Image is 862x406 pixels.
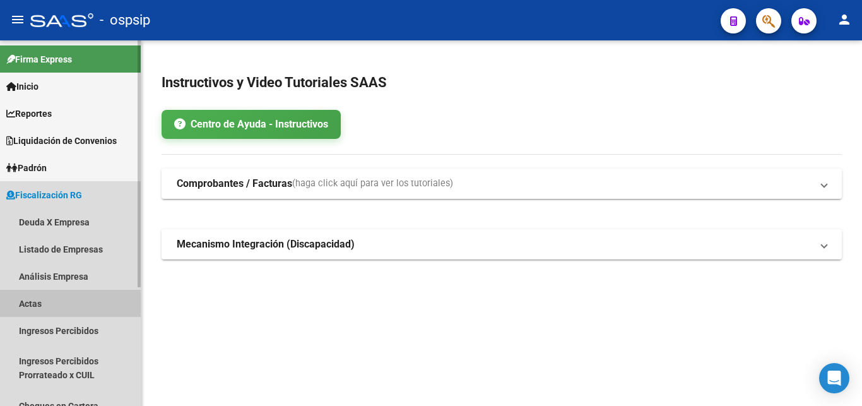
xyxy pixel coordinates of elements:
[177,177,292,191] strong: Comprobantes / Facturas
[6,107,52,121] span: Reportes
[6,52,72,66] span: Firma Express
[837,12,852,27] mat-icon: person
[177,237,355,251] strong: Mecanismo Integración (Discapacidad)
[10,12,25,27] mat-icon: menu
[292,177,453,191] span: (haga click aquí para ver los tutoriales)
[6,134,117,148] span: Liquidación de Convenios
[162,110,341,139] a: Centro de Ayuda - Instructivos
[6,188,82,202] span: Fiscalización RG
[6,80,38,93] span: Inicio
[100,6,150,34] span: - ospsip
[162,71,842,95] h2: Instructivos y Video Tutoriales SAAS
[162,229,842,260] mat-expansion-panel-header: Mecanismo Integración (Discapacidad)
[819,363,849,393] div: Open Intercom Messenger
[6,161,47,175] span: Padrón
[162,169,842,199] mat-expansion-panel-header: Comprobantes / Facturas(haga click aquí para ver los tutoriales)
